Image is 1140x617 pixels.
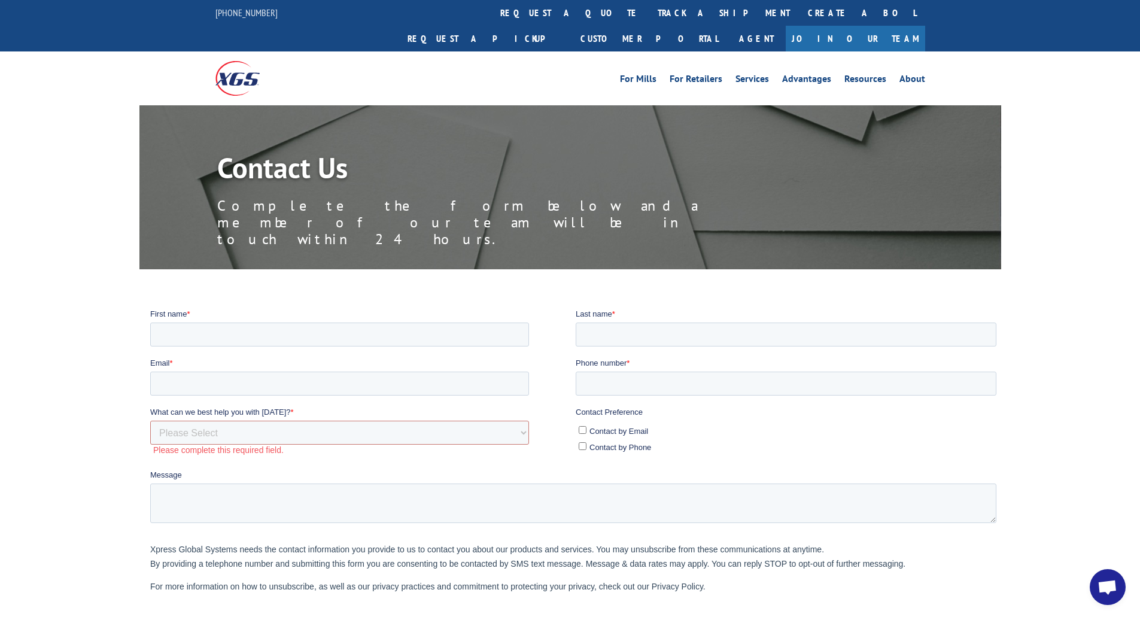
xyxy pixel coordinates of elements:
[735,74,769,87] a: Services
[844,74,886,87] a: Resources
[899,74,925,87] a: About
[620,74,656,87] a: For Mills
[215,7,278,19] a: [PHONE_NUMBER]
[727,26,786,51] a: Agent
[786,26,925,51] a: Join Our Team
[782,74,831,87] a: Advantages
[1090,569,1126,605] div: Open chat
[571,26,727,51] a: Customer Portal
[217,153,756,188] h1: Contact Us
[217,197,756,248] p: Complete the form below and a member of our team will be in touch within 24 hours.
[399,26,571,51] a: Request a pickup
[670,74,722,87] a: For Retailers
